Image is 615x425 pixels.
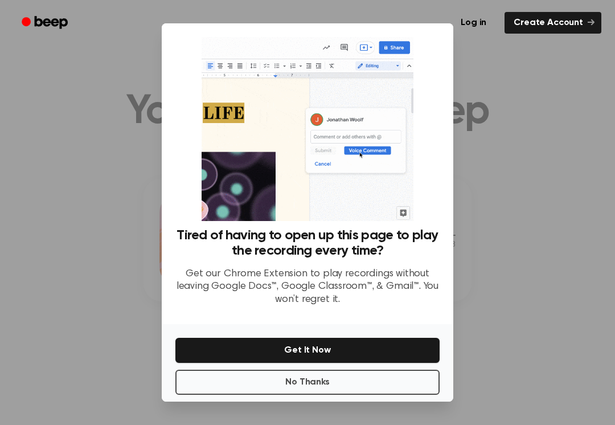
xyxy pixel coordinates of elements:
[175,338,440,363] button: Get It Now
[505,12,601,34] a: Create Account
[14,12,78,34] a: Beep
[175,370,440,395] button: No Thanks
[175,228,440,259] h3: Tired of having to open up this page to play the recording every time?
[175,268,440,307] p: Get our Chrome Extension to play recordings without leaving Google Docs™, Google Classroom™, & Gm...
[449,10,498,36] a: Log in
[202,37,413,221] img: Beep extension in action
